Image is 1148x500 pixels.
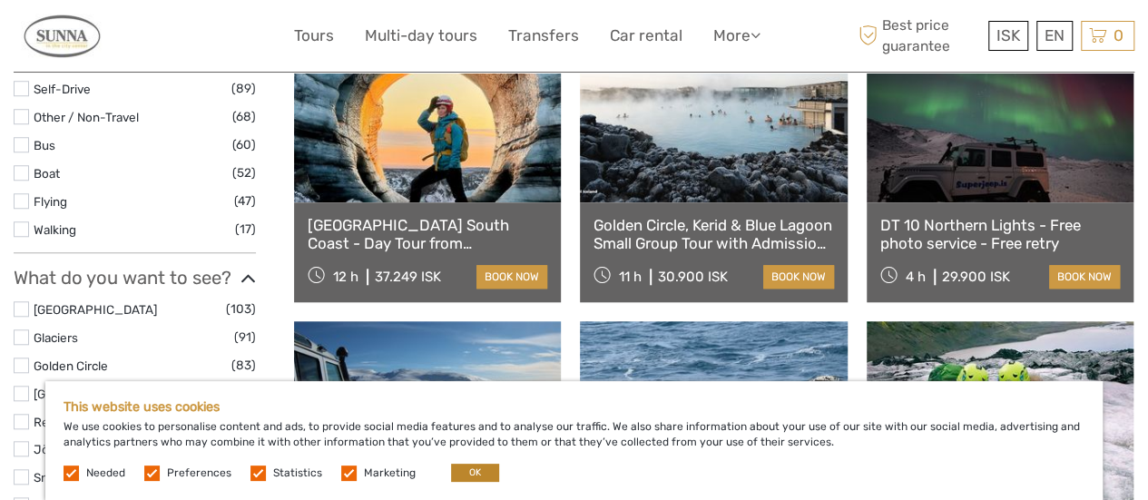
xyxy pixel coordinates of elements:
span: 0 [1111,26,1126,44]
img: General info [14,14,110,58]
p: We're away right now. Please check back later! [25,32,205,46]
label: Needed [86,466,125,481]
div: 30.900 ISK [658,269,728,285]
span: 4 h [906,269,926,285]
a: Other / Non-Travel [34,110,139,124]
span: ISK [996,26,1020,44]
a: [GEOGRAPHIC_DATA] South Coast - Day Tour from [GEOGRAPHIC_DATA] [308,216,547,253]
span: Best price guarantee [854,15,984,55]
a: [GEOGRAPHIC_DATA] [34,387,157,401]
a: Golden Circle, Kerid & Blue Lagoon Small Group Tour with Admission Ticket [594,216,833,253]
a: Boat [34,166,60,181]
a: Car rental [610,23,682,49]
a: Transfers [508,23,579,49]
h5: This website uses cookies [64,399,1084,415]
button: OK [451,464,499,482]
a: Multi-day tours [365,23,477,49]
a: DT 10 Northern Lights - Free photo service - Free retry [880,216,1120,253]
a: Walking [34,222,76,237]
a: Jökulsárlón/[GEOGRAPHIC_DATA] [34,442,230,456]
a: book now [763,265,834,289]
div: 29.900 ISK [942,269,1010,285]
label: Statistics [273,466,322,481]
a: Golden Circle [34,358,108,373]
a: Self-Drive [34,82,91,96]
a: Glaciers [34,330,78,345]
label: Marketing [364,466,416,481]
span: (68) [232,106,256,127]
h3: What do you want to see? [14,267,256,289]
span: (89) [231,78,256,99]
span: (91) [234,327,256,348]
span: 11 h [619,269,642,285]
span: 12 h [333,269,358,285]
a: Tours [294,23,334,49]
span: (103) [226,299,256,319]
button: Open LiveChat chat widget [209,28,231,50]
div: EN [1036,21,1073,51]
a: Flying [34,194,67,209]
div: We use cookies to personalise content and ads, to provide social media features and to analyse ou... [45,381,1103,500]
a: More [713,23,760,49]
span: (83) [231,355,256,376]
label: Preferences [167,466,231,481]
div: 37.249 ISK [375,269,441,285]
a: Bus [34,138,55,152]
span: (60) [232,134,256,155]
a: [GEOGRAPHIC_DATA] [34,302,157,317]
span: (47) [234,191,256,211]
a: Snæfellsnes [34,470,103,485]
a: Reykjanes [34,415,92,429]
a: book now [1049,265,1120,289]
span: (17) [235,219,256,240]
a: book now [476,265,547,289]
span: (52) [232,162,256,183]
